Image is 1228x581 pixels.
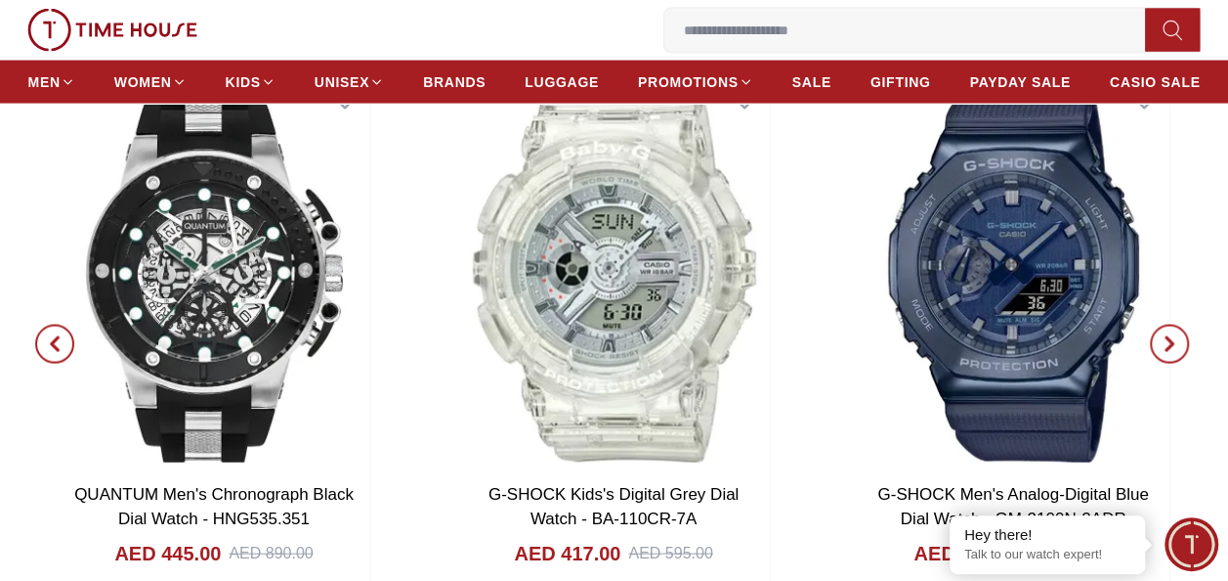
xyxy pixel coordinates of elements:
[458,73,770,470] img: G-SHOCK Kids's Digital Grey Dial Watch - BA-110CR-7A
[229,542,313,565] div: AED 890.00
[28,72,61,92] span: MEN
[114,65,187,100] a: WOMEN
[423,72,486,92] span: BRANDS
[1110,72,1201,92] span: CASIO SALE
[74,485,354,529] a: QUANTUM Men's Chronograph Black Dial Watch - HNG535.351
[969,65,1070,100] a: PAYDAY SALE
[792,65,831,100] a: SALE
[114,540,221,567] h4: AED 445.00
[423,65,486,100] a: BRANDS
[114,72,172,92] span: WOMEN
[628,542,712,565] div: AED 595.00
[525,72,599,92] span: LUGGAGE
[638,72,739,92] span: PROMOTIONS
[514,540,620,567] h4: AED 417.00
[1164,517,1218,571] div: Chat Widget
[226,72,261,92] span: KIDS
[315,65,384,100] a: UNISEX
[27,9,197,52] img: ...
[28,65,75,100] a: MEN
[1110,65,1201,100] a: CASIO SALE
[525,65,599,100] a: LUGGAGE
[59,73,370,470] img: QUANTUM Men's Chronograph Black Dial Watch - HNG535.351
[964,525,1130,545] div: Hey there!
[792,72,831,92] span: SALE
[315,72,369,92] span: UNISEX
[858,73,1169,470] img: G-SHOCK Men's Analog-Digital Blue Dial Watch - GM-2100N-2ADR
[877,485,1148,529] a: G-SHOCK Men's Analog-Digital Blue Dial Watch - GM-2100N-2ADR
[488,485,739,529] a: G-SHOCK Kids's Digital Grey Dial Watch - BA-110CR-7A
[870,65,931,100] a: GIFTING
[870,72,931,92] span: GIFTING
[638,65,753,100] a: PROMOTIONS
[913,540,1020,567] h4: AED 693.00
[969,72,1070,92] span: PAYDAY SALE
[226,65,275,100] a: KIDS
[964,547,1130,563] p: Talk to our watch expert!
